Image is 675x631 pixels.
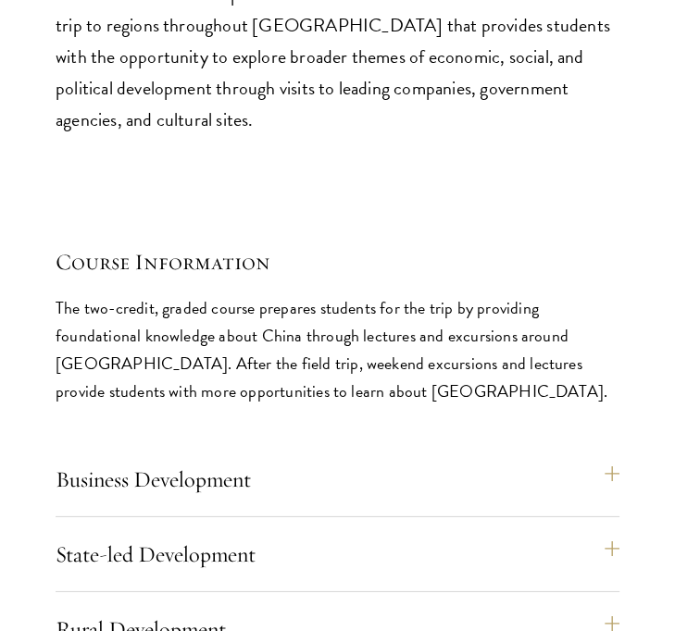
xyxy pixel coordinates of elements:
[56,246,619,278] h5: Course Information
[56,532,619,576] button: State-led Development
[56,294,619,405] p: The two-credit, graded course prepares students for the trip by providing foundational knowledge ...
[56,457,619,501] button: Business Development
